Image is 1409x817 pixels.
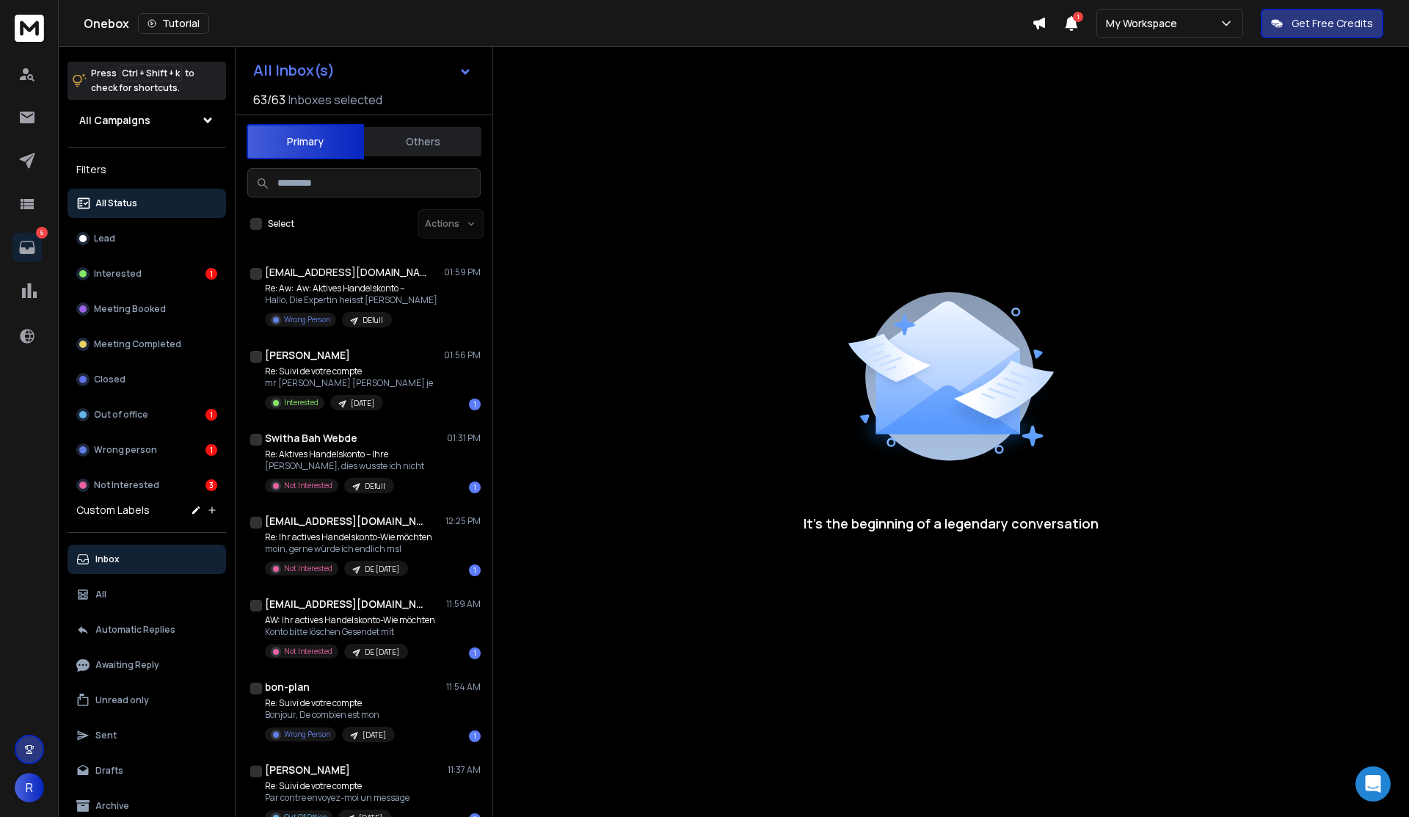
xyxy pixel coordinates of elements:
button: Primary [247,124,364,159]
p: Re: Aktives Handelskonto – Ihre [265,449,424,460]
button: Sent [68,721,226,750]
h1: All Campaigns [79,113,150,128]
p: 12:25 PM [445,515,481,527]
p: [PERSON_NAME], dies wusste ich nicht [265,460,424,472]
button: R [15,773,44,802]
h1: [EMAIL_ADDRESS][DOMAIN_NAME] [265,597,426,611]
p: Hallo, Die Expertin heisst [PERSON_NAME] [265,294,437,306]
p: Re: Ihr actives Handelskonto-Wie möchten [265,531,432,543]
p: Re: Suivi de votre compte [265,366,433,377]
p: Awaiting Reply [95,659,159,671]
p: All Status [95,197,137,209]
p: DE [DATE] [365,564,399,575]
p: All [95,589,106,600]
p: Drafts [95,765,123,777]
p: AW: Ihr actives Handelskonto-Wie möchten [265,614,435,626]
button: Interested1 [68,259,226,288]
p: Lead [94,233,115,244]
label: Select [268,218,294,230]
button: Lead [68,224,226,253]
p: Interested [94,268,142,280]
button: All Campaigns [68,106,226,135]
p: Not Interested [284,563,332,574]
div: 1 [469,730,481,742]
div: 1 [205,409,217,421]
button: Closed [68,365,226,394]
p: Konto bitte löschen Gesendet mit [265,626,435,638]
p: Automatic Replies [95,624,175,636]
div: 3 [205,479,217,491]
a: 6 [12,233,42,262]
h1: bon-plan [265,680,310,694]
p: Archive [95,800,129,812]
button: Unread only [68,686,226,715]
button: Inbox [68,545,226,574]
p: Inbox [95,553,120,565]
div: 1 [469,399,481,410]
button: All Status [68,189,226,218]
p: Press to check for shortcuts. [91,66,194,95]
p: Meeting Completed [94,338,181,350]
button: Wrong person1 [68,435,226,465]
p: 6 [36,227,48,239]
button: Get Free Credits [1261,9,1383,38]
p: Not Interested [94,479,159,491]
p: 11:37 AM [448,764,481,776]
button: Not Interested3 [68,471,226,500]
p: Sent [95,730,117,741]
p: Wrong Person [284,314,330,325]
p: Wrong Person [284,729,330,740]
h1: [EMAIL_ADDRESS][DOMAIN_NAME] [265,514,426,529]
p: Par contre envoyez-moi un message [265,792,409,804]
p: Re: Suivi de votre compte [265,697,395,709]
p: Re: Aw: Aw: Aktives Handelskonto – [265,283,437,294]
span: Ctrl + Shift + k [120,65,182,81]
h1: All Inbox(s) [253,63,335,78]
p: moin, gerne würde ich endlich msl [265,543,432,555]
button: Out of office1 [68,400,226,429]
p: Meeting Booked [94,303,166,315]
button: Others [364,126,481,158]
p: [DATE] [363,730,386,741]
p: Re: Suivi de votre compte [265,780,409,792]
button: Meeting Completed [68,330,226,359]
p: 01:31 PM [447,432,481,444]
h3: Filters [68,159,226,180]
h3: Inboxes selected [288,91,382,109]
p: My Workspace [1106,16,1183,31]
h1: [EMAIL_ADDRESS][DOMAIN_NAME] [265,265,426,280]
h1: [PERSON_NAME] [265,763,350,777]
button: Automatic Replies [68,615,226,644]
div: 1 [205,268,217,280]
button: All Inbox(s) [241,56,484,85]
p: mr [PERSON_NAME] [PERSON_NAME] je [265,377,433,389]
button: Drafts [68,756,226,785]
p: DE [DATE] [365,647,399,658]
p: DEfull [365,481,385,492]
div: Onebox [84,13,1032,34]
p: 11:54 AM [446,681,481,693]
p: 01:59 PM [444,266,481,278]
p: [DATE] [351,398,374,409]
p: Get Free Credits [1292,16,1373,31]
button: Meeting Booked [68,294,226,324]
p: 01:56 PM [444,349,481,361]
p: Closed [94,374,125,385]
h1: [PERSON_NAME] [265,348,350,363]
span: 1 [1073,12,1083,22]
div: 1 [469,482,481,493]
button: All [68,580,226,609]
button: Awaiting Reply [68,650,226,680]
p: Interested [284,397,318,408]
p: Not Interested [284,646,332,657]
p: It’s the beginning of a legendary conversation [804,513,1099,534]
h3: Custom Labels [76,503,150,518]
div: 1 [469,564,481,576]
p: Not Interested [284,480,332,491]
p: Out of office [94,409,148,421]
div: Open Intercom Messenger [1355,766,1391,802]
p: 11:59 AM [446,598,481,610]
div: 1 [469,647,481,659]
p: Unread only [95,694,149,706]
